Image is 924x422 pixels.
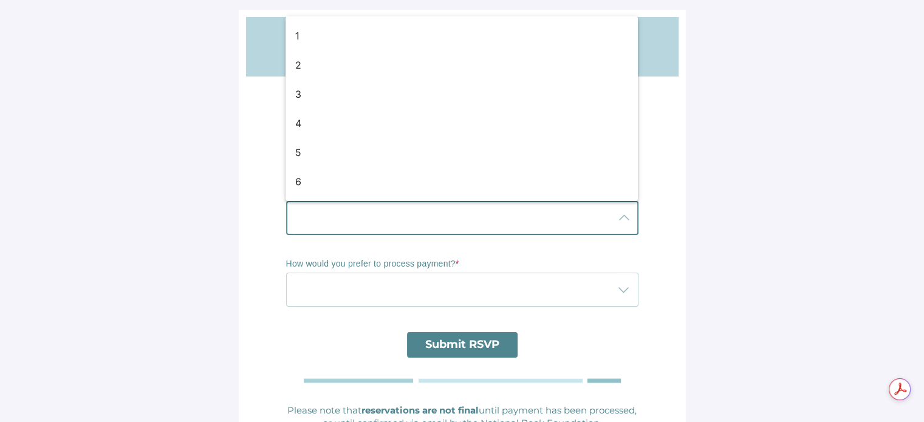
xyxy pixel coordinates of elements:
[295,174,618,189] div: 6
[295,58,618,72] div: 2
[407,332,518,358] a: Submit RSVP
[361,404,479,416] strong: reservations are not final
[295,145,618,160] div: 5
[295,116,618,131] div: 4
[425,338,499,351] span: Submit RSVP
[295,29,618,43] div: 1
[286,258,638,270] p: How would you prefer to process payment?
[295,87,618,101] div: 3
